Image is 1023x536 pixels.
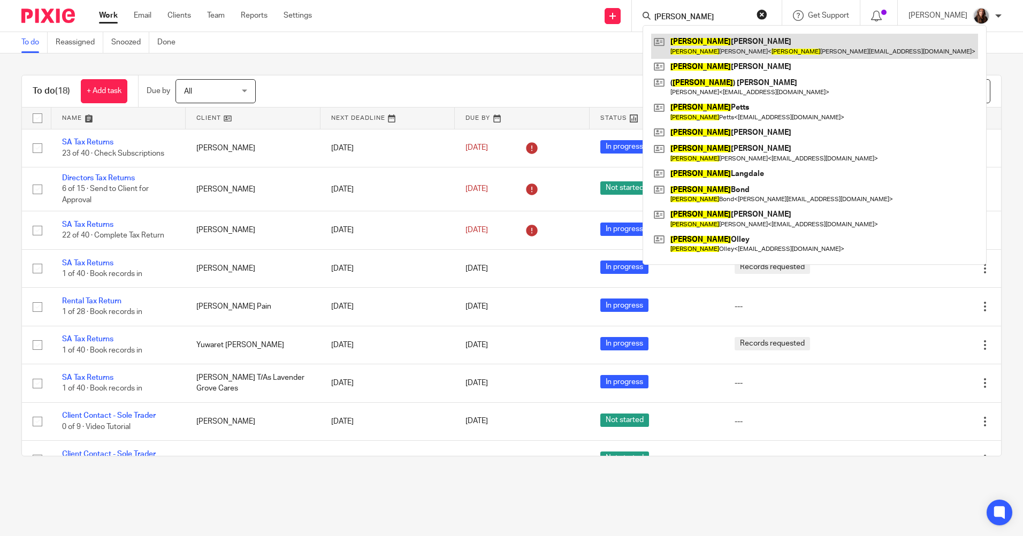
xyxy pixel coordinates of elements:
[186,167,320,211] td: [PERSON_NAME]
[186,364,320,402] td: [PERSON_NAME] T/As Lavender Grove Cares
[600,375,648,388] span: In progress
[186,402,320,440] td: [PERSON_NAME]
[99,10,118,21] a: Work
[320,402,455,440] td: [DATE]
[909,10,967,21] p: [PERSON_NAME]
[465,303,488,310] span: [DATE]
[62,423,131,431] span: 0 of 9 · Video Tutorial
[186,129,320,167] td: [PERSON_NAME]
[600,140,648,154] span: In progress
[465,265,488,272] span: [DATE]
[735,454,856,465] div: ---
[62,232,164,240] span: 22 of 40 · Complete Tax Return
[62,150,164,157] span: 23 of 40 · Check Subscriptions
[62,186,149,204] span: 6 of 15 · Send to Client for Approval
[735,261,810,274] span: Records requested
[81,79,127,103] a: + Add task
[465,226,488,234] span: [DATE]
[735,301,856,312] div: ---
[62,139,113,146] a: SA Tax Returns
[973,7,990,25] img: IMG_0011.jpg
[184,88,192,95] span: All
[320,326,455,364] td: [DATE]
[600,261,648,274] span: In progress
[735,378,856,388] div: ---
[62,297,121,305] a: Rental Tax Return
[56,32,103,53] a: Reassigned
[62,374,113,381] a: SA Tax Returns
[465,456,488,463] span: [DATE]
[21,9,75,23] img: Pixie
[186,249,320,287] td: [PERSON_NAME]
[241,10,268,21] a: Reports
[320,440,455,478] td: [DATE]
[284,10,312,21] a: Settings
[62,385,142,392] span: 1 of 40 · Book records in
[157,32,184,53] a: Done
[62,309,142,316] span: 1 of 28 · Book records in
[320,167,455,211] td: [DATE]
[465,144,488,152] span: [DATE]
[757,9,767,20] button: Clear
[147,86,170,96] p: Due by
[62,347,142,354] span: 1 of 40 · Book records in
[134,10,151,21] a: Email
[735,337,810,350] span: Records requested
[320,129,455,167] td: [DATE]
[600,414,649,427] span: Not started
[186,440,320,478] td: [PERSON_NAME]
[62,412,156,419] a: Client Contact - Sole Trader
[320,288,455,326] td: [DATE]
[465,418,488,425] span: [DATE]
[600,181,649,195] span: Not started
[186,288,320,326] td: [PERSON_NAME] Pain
[600,337,648,350] span: In progress
[320,211,455,249] td: [DATE]
[55,87,70,95] span: (18)
[186,211,320,249] td: [PERSON_NAME]
[167,10,191,21] a: Clients
[62,335,113,343] a: SA Tax Returns
[600,223,648,236] span: In progress
[320,249,455,287] td: [DATE]
[600,298,648,312] span: In progress
[465,379,488,387] span: [DATE]
[653,13,750,22] input: Search
[465,341,488,349] span: [DATE]
[62,270,142,278] span: 1 of 40 · Book records in
[21,32,48,53] a: To do
[735,416,856,427] div: ---
[465,185,488,193] span: [DATE]
[186,326,320,364] td: Yuwaret [PERSON_NAME]
[33,86,70,97] h1: To do
[62,259,113,267] a: SA Tax Returns
[600,451,649,465] span: Not started
[808,12,849,19] span: Get Support
[207,10,225,21] a: Team
[62,450,156,458] a: Client Contact - Sole Trader
[320,364,455,402] td: [DATE]
[62,174,135,182] a: Directors Tax Returns
[62,221,113,228] a: SA Tax Returns
[111,32,149,53] a: Snoozed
